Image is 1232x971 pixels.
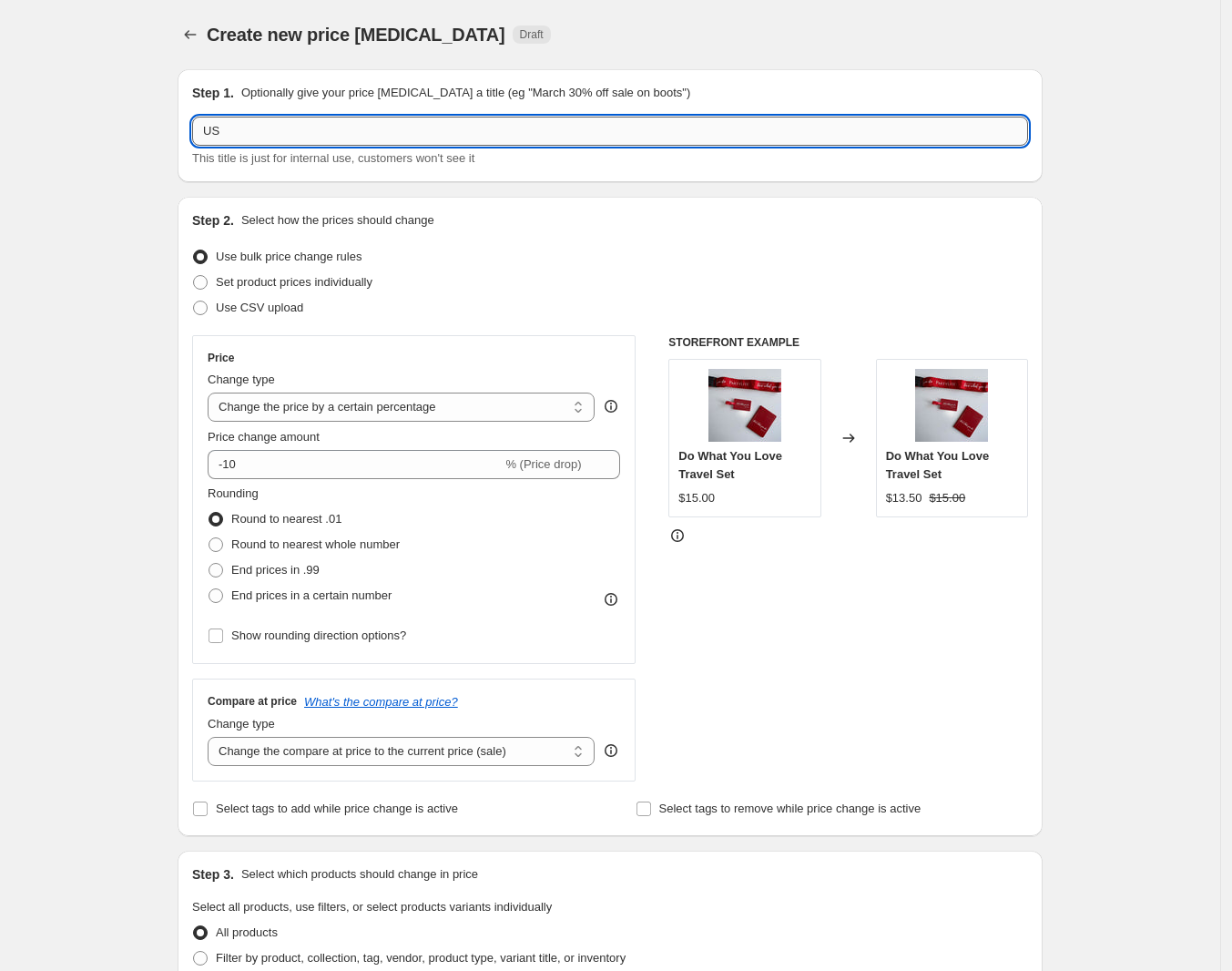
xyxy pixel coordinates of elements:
span: Draft [520,27,544,42]
h2: Step 3. [192,865,234,884]
span: Show rounding direction options? [231,629,406,642]
div: help [602,741,620,760]
span: Use CSV upload [216,301,303,314]
h2: Step 1. [192,84,234,102]
span: End prices in a certain number [231,588,392,602]
input: 30% off holiday sale [192,117,1028,146]
span: All products [216,925,278,939]
span: Filter by product, collection, tag, vendor, product type, variant title, or inventory [216,951,626,965]
button: Price change jobs [178,22,203,47]
img: 910550_80x.jpg [708,369,781,442]
span: Use bulk price change rules [216,250,361,263]
p: Select how the prices should change [241,211,434,230]
div: help [602,397,620,415]
span: % (Price drop) [505,457,581,471]
span: Change type [208,373,275,386]
span: Round to nearest whole number [231,537,400,551]
span: Do What You Love Travel Set [886,449,990,481]
img: 910550_80x.jpg [915,369,988,442]
h3: Compare at price [208,694,297,709]
div: $15.00 [678,489,715,507]
p: Optionally give your price [MEDICAL_DATA] a title (eg "March 30% off sale on boots") [241,84,690,102]
span: Price change amount [208,430,320,444]
span: Create new price [MEDICAL_DATA] [207,25,505,45]
strike: $15.00 [929,489,965,507]
span: Select tags to remove while price change is active [659,802,921,815]
span: This title is just for internal use, customers won't see it [192,151,474,165]
span: Rounding [208,486,259,500]
span: End prices in .99 [231,563,320,577]
span: Change type [208,717,275,731]
span: Select tags to add while price change is active [216,802,458,815]
button: What's the compare at price? [304,695,458,709]
h3: Price [208,351,234,365]
input: -15 [208,450,502,479]
span: Set product prices individually [216,275,372,289]
p: Select which products should change in price [241,865,478,884]
span: Round to nearest .01 [231,512,341,526]
h2: Step 2. [192,211,234,230]
h6: STOREFRONT EXAMPLE [668,335,1028,350]
span: Select all products, use filters, or select products variants individually [192,900,552,914]
div: $13.50 [886,489,922,507]
span: Do What You Love Travel Set [678,449,782,481]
